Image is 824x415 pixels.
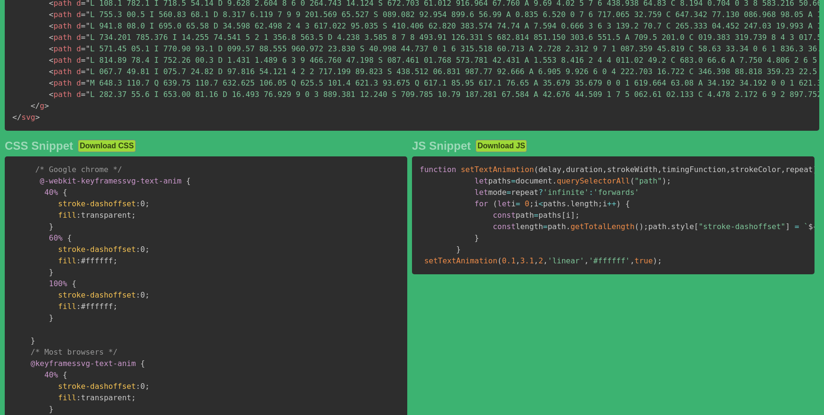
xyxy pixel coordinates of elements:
[31,359,136,368] span: svg-text-anim
[81,67,86,76] span: =
[58,199,136,208] span: stroke-dashoffset
[49,78,72,87] span: path
[186,176,191,185] span: {
[136,382,140,391] span: :
[85,56,90,65] span: "
[635,222,639,231] span: (
[548,256,584,265] span: 'linear'
[49,10,72,19] span: path
[85,33,90,42] span: "
[598,199,603,208] span: ;
[49,222,54,231] span: }
[497,256,502,265] span: (
[539,199,543,208] span: <
[49,10,54,19] span: <
[475,176,488,185] span: let
[76,78,81,87] span: d
[566,199,571,208] span: .
[420,165,456,174] span: function
[584,256,589,265] span: ,
[81,21,86,30] span: =
[786,222,790,231] span: ]
[781,165,786,174] span: ,
[76,44,81,53] span: d
[515,256,520,265] span: ,
[58,382,136,391] span: stroke-dashoffset
[562,211,566,220] span: [
[113,256,118,265] span: ;
[635,176,662,185] span: "path"
[49,279,67,288] span: 100%
[81,90,86,99] span: =
[81,78,86,87] span: =
[562,165,566,174] span: ,
[49,21,54,30] span: <
[76,10,81,19] span: d
[12,113,21,122] span: </
[44,188,58,197] span: 40%
[493,222,515,231] span: const
[630,176,635,185] span: (
[67,233,72,242] span: {
[529,199,534,208] span: ;
[575,211,580,220] span: ;
[534,211,539,220] span: =
[145,245,150,254] span: ;
[31,347,118,357] span: /* Most browsers */
[49,56,54,65] span: <
[616,199,621,208] span: )
[475,199,488,208] span: for
[113,302,118,311] span: ;
[136,199,140,208] span: :
[456,245,461,254] span: }
[539,256,543,265] span: 2
[49,313,54,322] span: }
[520,256,534,265] span: 3.1
[76,393,81,402] span: :
[49,90,54,99] span: <
[589,188,593,197] span: :
[630,256,635,265] span: ,
[58,393,76,402] span: fill
[699,222,786,231] span: "stroke-dashoffset"
[81,33,86,42] span: =
[49,90,72,99] span: path
[58,245,136,254] span: stroke-dashoffset
[602,165,607,174] span: ,
[76,211,81,220] span: :
[136,245,140,254] span: :
[49,268,54,277] span: }
[626,199,630,208] span: {
[461,165,534,174] span: setTextAnimation
[31,101,45,110] span: g
[589,256,630,265] span: '#ffffff'
[145,382,150,391] span: ;
[49,21,72,30] span: path
[525,199,530,208] span: 0
[49,33,72,42] span: path
[639,222,644,231] span: )
[49,44,54,53] span: <
[593,188,639,197] span: 'forwards'
[644,222,648,231] span: ;
[40,176,122,185] span: @-webkit-keyframes
[571,222,635,231] span: getTotalLength
[502,256,515,265] span: 0.1
[140,359,145,368] span: {
[506,188,511,197] span: =
[666,222,671,231] span: .
[566,222,571,231] span: .
[85,44,90,53] span: "
[635,256,653,265] span: true
[49,33,54,42] span: <
[476,140,527,152] button: Download JS
[76,33,81,42] span: d
[49,233,63,242] span: 60%
[49,78,54,87] span: <
[475,233,479,242] span: }
[534,256,539,265] span: ,
[76,256,81,265] span: :
[694,222,699,231] span: [
[607,199,616,208] span: ++
[493,211,515,220] span: const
